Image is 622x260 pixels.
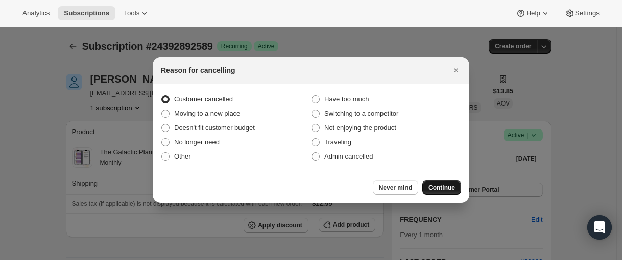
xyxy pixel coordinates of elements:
[58,6,115,20] button: Subscriptions
[16,6,56,20] button: Analytics
[575,9,600,17] span: Settings
[64,9,109,17] span: Subscriptions
[510,6,556,20] button: Help
[324,138,351,146] span: Traveling
[324,110,398,117] span: Switching to a competitor
[324,124,396,132] span: Not enjoying the product
[22,9,50,17] span: Analytics
[449,63,463,77] button: Close
[428,184,455,192] span: Continue
[174,95,233,103] span: Customer cancelled
[174,152,191,160] span: Other
[124,9,139,17] span: Tools
[373,180,418,195] button: Never mind
[526,9,540,17] span: Help
[324,95,369,103] span: Have too much
[324,152,373,160] span: Admin cancelled
[174,110,240,117] span: Moving to a new place
[587,215,612,240] div: Open Intercom Messenger
[117,6,156,20] button: Tools
[379,184,412,192] span: Never mind
[559,6,606,20] button: Settings
[422,180,461,195] button: Continue
[174,138,220,146] span: No longer need
[161,65,235,75] h2: Reason for cancelling
[174,124,255,132] span: Doesn't fit customer budget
